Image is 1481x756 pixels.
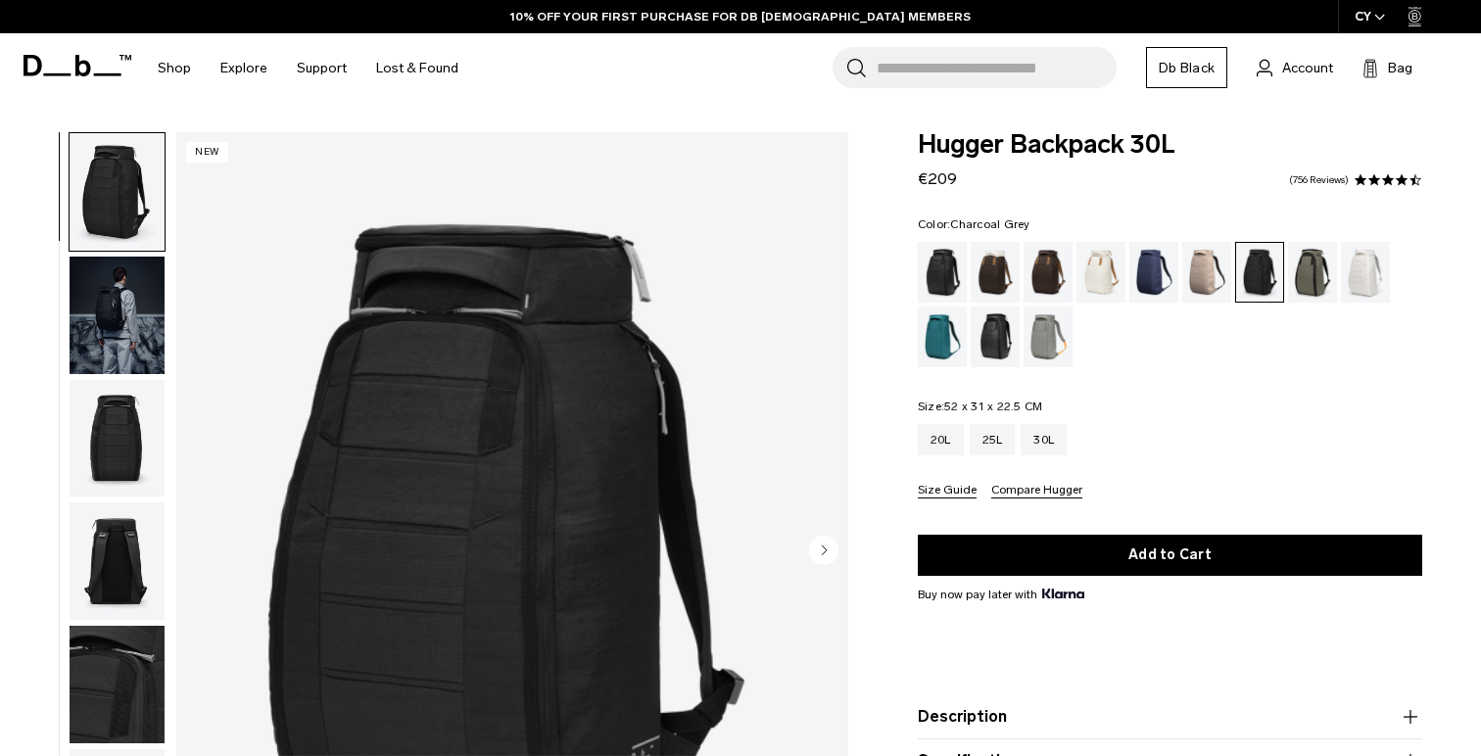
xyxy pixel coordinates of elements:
[1235,242,1284,303] a: Charcoal Grey
[186,142,228,163] p: New
[69,625,166,744] button: Hugger Backpack 30L Charcoal Grey
[1388,58,1412,78] span: Bag
[950,217,1029,231] span: Charcoal Grey
[297,33,347,103] a: Support
[918,218,1030,230] legend: Color:
[70,257,165,374] img: Hugger Backpack 30L Charcoal Grey
[1282,58,1333,78] span: Account
[143,33,473,103] nav: Main Navigation
[220,33,267,103] a: Explore
[158,33,191,103] a: Shop
[918,242,967,303] a: Black Out
[918,401,1043,412] legend: Size:
[69,501,166,621] button: Hugger Backpack 30L Charcoal Grey
[1076,242,1125,303] a: Oatmilk
[69,256,166,375] button: Hugger Backpack 30L Charcoal Grey
[918,169,957,188] span: €209
[944,400,1042,413] span: 52 x 31 x 22.5 CM
[70,626,165,743] img: Hugger Backpack 30L Charcoal Grey
[970,424,1016,455] a: 25L
[918,307,967,367] a: Midnight Teal
[376,33,458,103] a: Lost & Found
[1257,56,1333,79] a: Account
[69,379,166,498] button: Hugger Backpack 30L Charcoal Grey
[918,586,1084,603] span: Buy now pay later with
[918,535,1422,576] button: Add to Cart
[918,132,1422,158] span: Hugger Backpack 30L
[70,502,165,620] img: Hugger Backpack 30L Charcoal Grey
[1289,175,1349,185] a: 756 reviews
[971,242,1020,303] a: Cappuccino
[1129,242,1178,303] a: Blue Hour
[971,307,1020,367] a: Reflective Black
[1024,307,1073,367] a: Sand Grey
[1021,424,1067,455] a: 30L
[1146,47,1227,88] a: Db Black
[918,705,1422,729] button: Description
[1341,242,1390,303] a: Clean Slate
[510,8,971,25] a: 10% OFF YOUR FIRST PURCHASE FOR DB [DEMOGRAPHIC_DATA] MEMBERS
[1024,242,1073,303] a: Espresso
[1288,242,1337,303] a: Forest Green
[809,535,838,568] button: Next slide
[918,484,977,498] button: Size Guide
[918,424,964,455] a: 20L
[70,133,165,251] img: Hugger Backpack 30L Charcoal Grey
[991,484,1082,498] button: Compare Hugger
[1182,242,1231,303] a: Fogbow Beige
[1362,56,1412,79] button: Bag
[70,380,165,497] img: Hugger Backpack 30L Charcoal Grey
[69,132,166,252] button: Hugger Backpack 30L Charcoal Grey
[1042,589,1084,598] img: {"height" => 20, "alt" => "Klarna"}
